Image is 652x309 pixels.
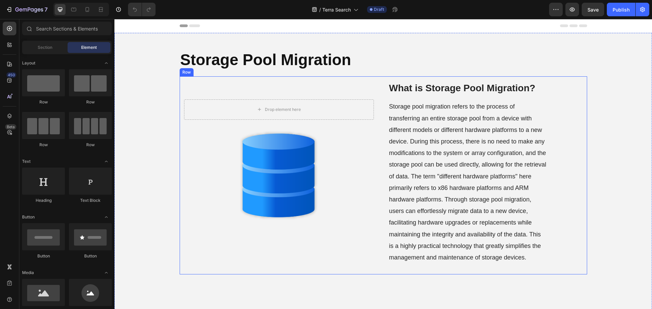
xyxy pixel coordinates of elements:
div: Heading [22,197,65,204]
span: Toggle open [101,58,112,69]
div: Row [69,99,112,105]
span: Toggle open [101,156,112,167]
div: Row [22,142,65,148]
span: Terra Search [322,6,351,13]
p: 7 [44,5,48,14]
span: Media [22,270,34,276]
div: 450 [6,72,16,78]
strong: What is Storage Pool Migration? [275,64,421,74]
button: Publish [607,3,635,16]
span: Section [38,44,52,51]
span: Layout [22,60,35,66]
button: 7 [3,3,51,16]
span: Element [81,44,97,51]
div: Row [22,99,65,105]
span: Toggle open [101,212,112,223]
span: Text [22,158,31,165]
button: Save [582,3,604,16]
div: Drop element here [150,88,186,93]
input: Search Sections & Elements [22,22,112,35]
div: Button [69,253,112,259]
span: Button [22,214,35,220]
span: Draft [374,6,384,13]
div: Text Block [69,197,112,204]
div: Undo/Redo [128,3,156,16]
div: Row [69,142,112,148]
div: Row [67,50,78,56]
strong: Storage Pool Migration Requirements: [66,289,239,300]
span: Save [587,7,599,13]
div: Button [22,253,65,259]
iframe: Design area [114,19,652,309]
div: Publish [613,6,630,13]
div: Beta [5,124,16,130]
span: Storage pool migration refers to the process of transferring an entire storage pool from a device... [275,84,432,242]
span: Toggle open [101,267,112,278]
span: / [319,6,321,13]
